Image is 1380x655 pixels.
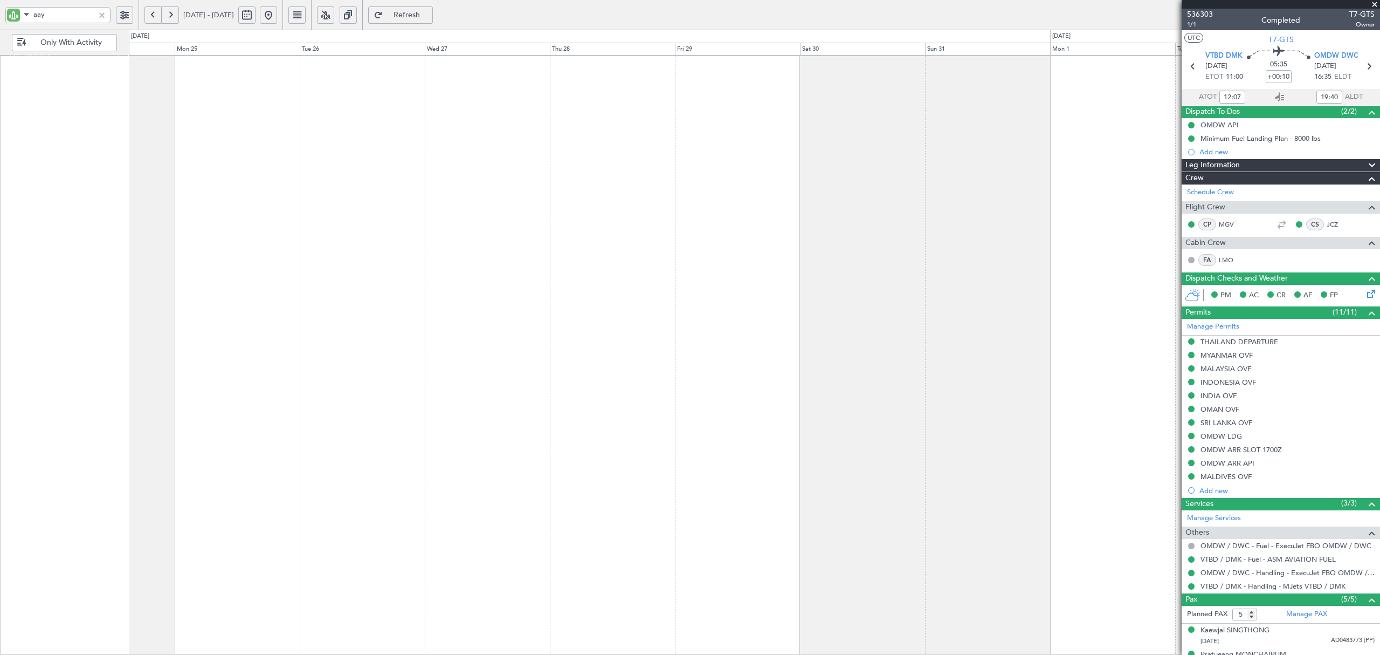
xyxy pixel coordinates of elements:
[1200,337,1278,346] div: THAILAND DEPARTURE
[29,39,113,46] span: Only With Activity
[1200,391,1237,400] div: INDIA OVF
[1199,147,1375,156] div: Add new
[175,43,300,56] div: Mon 25
[925,43,1050,56] div: Sun 31
[183,10,234,20] span: [DATE] - [DATE]
[1334,72,1351,83] span: ELDT
[12,34,117,51] button: Only With Activity
[1185,527,1209,539] span: Others
[1316,91,1342,104] input: --:--
[1205,61,1227,72] span: [DATE]
[1187,9,1213,20] span: 536303
[368,6,433,24] button: Refresh
[1314,72,1331,83] span: 16:35
[1187,187,1234,198] a: Schedule Crew
[1200,637,1219,645] span: [DATE]
[1185,159,1240,172] span: Leg Information
[1261,15,1300,26] div: Completed
[1270,59,1287,70] span: 05:35
[1303,290,1312,301] span: AF
[1286,609,1327,620] a: Manage PAX
[1205,72,1223,83] span: ETOT
[1200,568,1375,577] a: OMDW / DWC - Handling - ExecuJet FBO OMDW / DWC
[1200,351,1253,360] div: MYANMAR OVF
[33,6,94,23] input: A/C (Reg. or Type)
[1185,272,1288,285] span: Dispatch Checks and Weather
[1199,92,1217,103] span: ATOT
[1200,120,1239,129] div: OMDW API
[1050,43,1175,56] div: Mon 1
[1200,459,1254,468] div: OMDW ARR API
[1200,134,1321,143] div: Minimum Fuel Landing Plan - 8000 lbs
[1331,636,1375,645] span: AD0483773 (PP)
[1187,513,1241,524] a: Manage Services
[1200,418,1252,427] div: SRI LANKA OVF
[1200,432,1242,441] div: OMDW LDG
[1219,91,1245,104] input: --:--
[1268,34,1294,45] span: T7-GTS
[675,43,800,56] div: Fri 29
[1187,609,1227,620] label: Planned PAX
[1349,9,1375,20] span: T7-GTS
[385,11,429,19] span: Refresh
[1200,541,1371,550] a: OMDW / DWC - Fuel - ExecuJet FBO OMDW / DWC
[1200,625,1269,636] div: Kaewjai SINGTHONG
[1276,290,1286,301] span: CR
[1314,51,1358,62] span: OMDW DWC
[300,43,425,56] div: Tue 26
[1327,220,1351,229] a: JCZ
[1219,220,1243,229] a: MGV
[1185,201,1225,214] span: Flight Crew
[1226,72,1243,83] span: 11:00
[1185,498,1213,510] span: Services
[1200,555,1336,564] a: VTBD / DMK - Fuel - ASM AVIATION FUEL
[1052,32,1071,41] div: [DATE]
[1341,497,1357,509] span: (3/3)
[1199,486,1375,495] div: Add new
[425,43,550,56] div: Wed 27
[1200,378,1256,387] div: INDONESIA OVF
[1185,106,1240,118] span: Dispatch To-Dos
[1200,472,1252,481] div: MALDIVES OVF
[1185,306,1211,319] span: Permits
[1220,290,1231,301] span: PM
[1200,405,1239,414] div: OMAN OVF
[1333,306,1357,318] span: (11/11)
[131,32,149,41] div: [DATE]
[1185,172,1204,185] span: Crew
[1184,33,1203,43] button: UTC
[1219,255,1243,265] a: LMO
[1187,322,1239,332] a: Manage Permits
[1198,219,1216,230] div: CP
[550,43,675,56] div: Thu 28
[1198,254,1216,266] div: FA
[1200,582,1345,591] a: VTBD / DMK - Handling - MJets VTBD / DMK
[1314,61,1336,72] span: [DATE]
[1306,219,1324,230] div: CS
[1185,237,1226,249] span: Cabin Crew
[1341,106,1357,117] span: (2/2)
[1249,290,1259,301] span: AC
[1200,364,1251,373] div: MALAYSIA OVF
[1349,20,1375,29] span: Owner
[1330,290,1338,301] span: FP
[800,43,925,56] div: Sat 30
[1205,51,1243,62] span: VTBD DMK
[1187,20,1213,29] span: 1/1
[1341,593,1357,605] span: (5/5)
[1200,445,1282,454] div: OMDW ARR SLOT 1700Z
[1175,43,1300,56] div: Tue 2
[1185,593,1197,606] span: Pax
[1345,92,1363,103] span: ALDT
